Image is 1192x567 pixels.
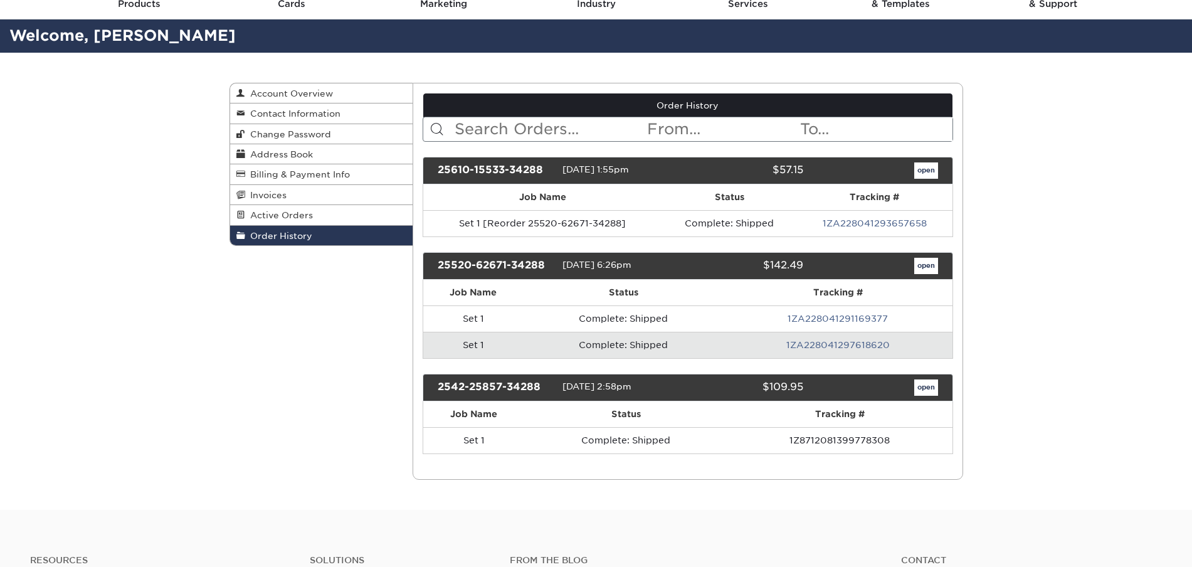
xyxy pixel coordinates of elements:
th: Tracking # [724,280,952,305]
span: Active Orders [245,210,313,220]
th: Tracking # [727,401,952,427]
div: 25610-15533-34288 [428,162,562,179]
a: Address Book [230,144,413,164]
a: open [914,379,938,396]
a: open [914,258,938,274]
td: Complete: Shipped [662,210,798,236]
th: Status [662,184,798,210]
div: $142.49 [678,258,813,274]
h4: Resources [30,555,291,566]
span: [DATE] 6:26pm [562,260,631,270]
th: Job Name [423,184,662,210]
a: Contact Information [230,103,413,124]
span: Account Overview [245,88,333,98]
h4: From the Blog [510,555,867,566]
a: 1ZA228041293657658 [823,218,927,228]
a: Contact [901,555,1162,566]
a: Billing & Payment Info [230,164,413,184]
a: open [914,162,938,179]
div: 25520-62671-34288 [428,258,562,274]
td: Complete: Shipped [524,305,724,332]
td: Set 1 [Reorder 25520-62671-34288] [423,210,662,236]
td: Set 1 [423,332,524,358]
th: Job Name [423,280,524,305]
span: [DATE] 1:55pm [562,164,629,174]
th: Status [524,280,724,305]
a: Invoices [230,185,413,205]
td: Complete: Shipped [524,332,724,358]
input: Search Orders... [453,117,646,141]
span: Contact Information [245,109,340,119]
input: From... [646,117,799,141]
div: $57.15 [678,162,813,179]
input: To... [799,117,952,141]
th: Tracking # [797,184,952,210]
h4: Solutions [310,555,491,566]
span: Billing & Payment Info [245,169,350,179]
a: Order History [230,226,413,245]
span: Invoices [245,190,287,200]
td: Set 1 [423,305,524,332]
div: 2542-25857-34288 [428,379,562,396]
a: Account Overview [230,83,413,103]
span: Order History [245,231,312,241]
span: Address Book [245,149,313,159]
div: $109.95 [678,379,813,396]
span: [DATE] 2:58pm [562,381,631,391]
th: Job Name [423,401,525,427]
iframe: Google Customer Reviews [3,529,107,563]
a: 1ZA228041291169377 [788,314,888,324]
a: Active Orders [230,205,413,225]
th: Status [525,401,727,427]
a: 1ZA228041297618620 [786,340,890,350]
td: Complete: Shipped [525,427,727,453]
td: 1Z8712081399778308 [727,427,952,453]
span: Change Password [245,129,331,139]
a: Order History [423,93,952,117]
td: Set 1 [423,427,525,453]
a: Change Password [230,124,413,144]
